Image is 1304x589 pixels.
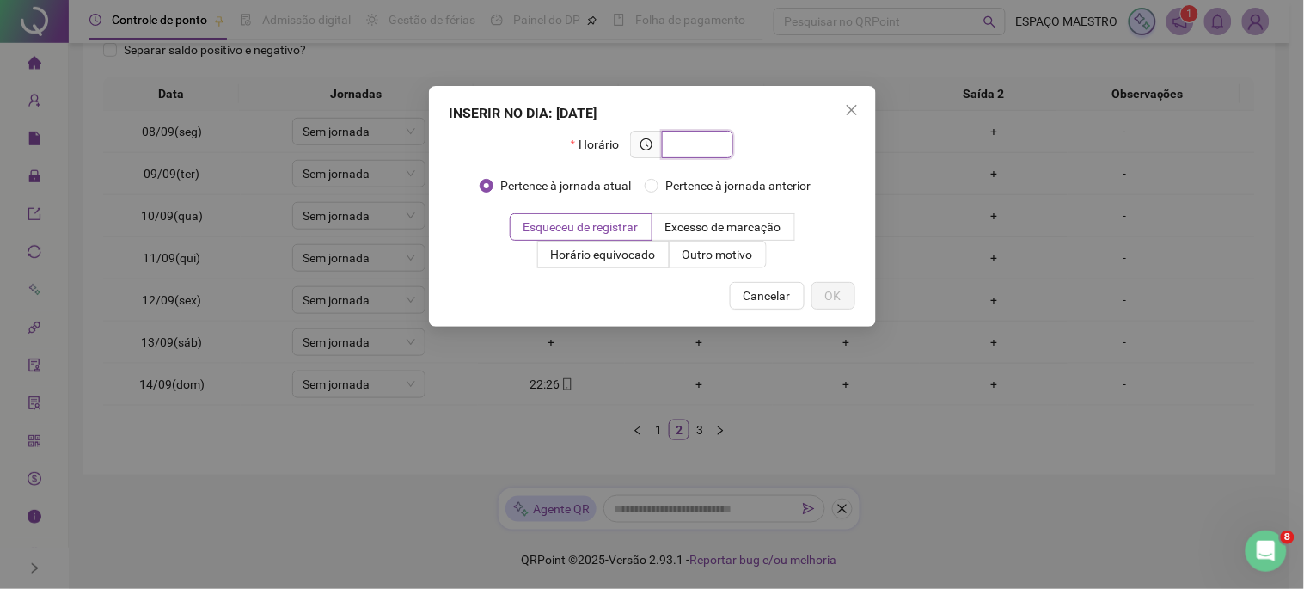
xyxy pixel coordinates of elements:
span: Esqueceu de registrar [523,220,639,234]
span: close [845,103,859,117]
iframe: Intercom live chat [1246,531,1287,572]
label: Horário [571,131,630,158]
span: Pertence à jornada anterior [658,176,817,195]
span: Horário equivocado [551,248,656,261]
span: Pertence à jornada atual [493,176,638,195]
span: clock-circle [640,138,652,150]
span: Outro motivo [683,248,753,261]
button: Cancelar [730,282,805,310]
span: Cancelar [744,286,791,305]
div: INSERIR NO DIA : [DATE] [450,103,855,124]
button: OK [811,282,855,310]
span: 8 [1281,531,1295,544]
button: Close [838,96,866,124]
span: Excesso de marcação [665,220,781,234]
